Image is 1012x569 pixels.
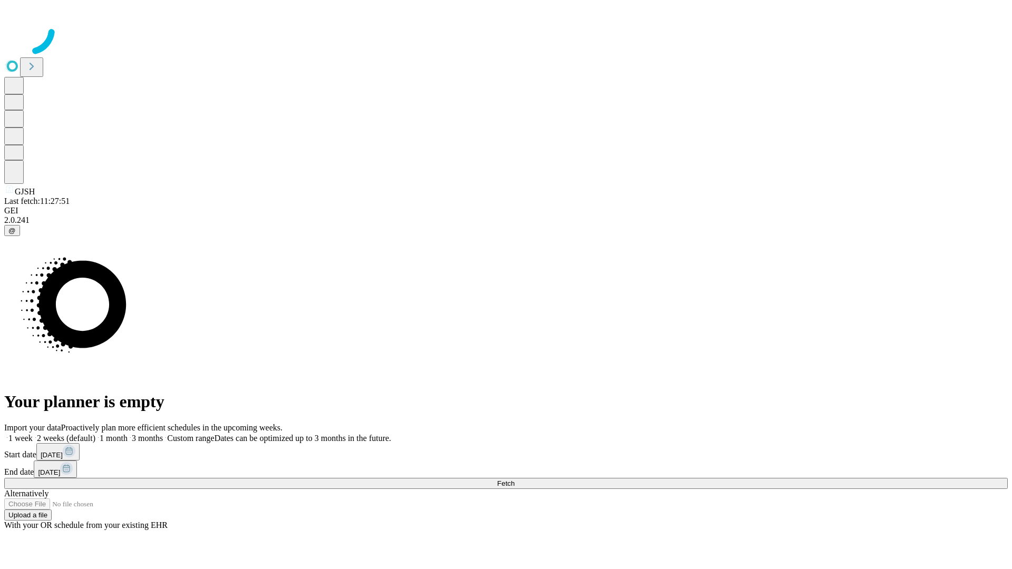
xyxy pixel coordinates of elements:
[4,197,70,205] span: Last fetch: 11:27:51
[34,460,77,478] button: [DATE]
[4,392,1008,411] h1: Your planner is empty
[4,225,20,236] button: @
[37,434,95,443] span: 2 weeks (default)
[41,451,63,459] span: [DATE]
[4,509,52,521] button: Upload a file
[132,434,163,443] span: 3 months
[8,434,33,443] span: 1 week
[38,468,60,476] span: [DATE]
[8,227,16,234] span: @
[4,423,61,432] span: Import your data
[167,434,214,443] span: Custom range
[497,479,514,487] span: Fetch
[4,460,1008,478] div: End date
[4,443,1008,460] div: Start date
[215,434,391,443] span: Dates can be optimized up to 3 months in the future.
[4,521,168,529] span: With your OR schedule from your existing EHR
[100,434,128,443] span: 1 month
[4,478,1008,489] button: Fetch
[4,489,48,498] span: Alternatively
[4,215,1008,225] div: 2.0.241
[4,206,1008,215] div: GEI
[61,423,283,432] span: Proactively plan more efficient schedules in the upcoming weeks.
[15,187,35,196] span: GJSH
[36,443,80,460] button: [DATE]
